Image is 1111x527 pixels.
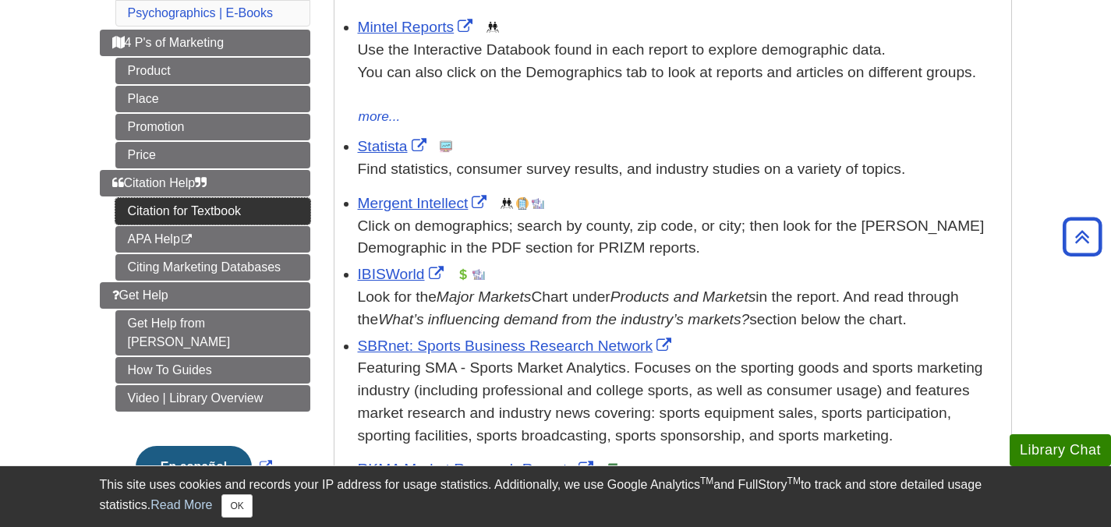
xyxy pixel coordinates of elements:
a: Citation for Textbook [115,198,310,225]
a: Link opens in new window [358,195,491,211]
i: Major Markets [437,288,532,305]
div: Click on demographics; search by county, zip code, or city; then look for the [PERSON_NAME] Demog... [358,215,1003,260]
p: Featuring SMA - Sports Market Analytics. Focuses on the sporting goods and sports marketing indus... [358,357,1003,447]
button: Library Chat [1010,434,1111,466]
div: Use the Interactive Databook found in each report to explore demographic data. You can also click... [358,39,1003,106]
a: Video | Library Overview [115,385,310,412]
a: Promotion [115,114,310,140]
i: Products and Markets [610,288,756,305]
sup: TM [700,476,713,486]
a: 4 P's of Marketing [100,30,310,56]
img: Industry Report [532,197,544,210]
a: Link opens in new window [358,266,448,282]
a: Price [115,142,310,168]
i: What’s influencing demand from the industry’s markets? [378,311,749,327]
a: Get Help from [PERSON_NAME] [115,310,310,355]
img: e-Book [607,463,619,476]
a: Link opens in new window [358,138,430,154]
a: Read More [150,498,212,511]
a: Link opens in new window [358,19,477,35]
a: How To Guides [115,357,310,384]
span: 4 P's of Marketing [112,36,225,49]
a: Product [115,58,310,84]
p: Find statistics, consumer survey results, and industry studies on a variety of topics. [358,158,1003,181]
div: This site uses cookies and records your IP address for usage statistics. Additionally, we use Goo... [100,476,1012,518]
a: Citation Help [100,170,310,196]
button: Close [221,494,252,518]
span: Get Help [112,288,168,302]
a: APA Help [115,226,310,253]
img: Company Information [516,197,529,210]
sup: TM [787,476,801,486]
img: Financial Report [457,268,469,281]
a: Place [115,86,310,112]
div: Look for the Chart under in the report. And read through the section below the chart. [358,286,1003,331]
a: Link opens in new window [358,338,676,354]
button: more... [358,106,402,128]
a: Get Help [100,282,310,309]
a: Psychographics | E-Books [128,6,273,19]
a: Citing Marketing Databases [115,254,310,281]
img: Demographics [487,21,499,34]
i: This link opens in a new window [180,235,193,245]
span: Citation Help [112,176,207,189]
a: Link opens in new window [358,461,597,477]
button: En español [136,446,252,488]
a: Link opens in new window [132,460,276,473]
img: Industry Report [472,268,485,281]
img: Demographics [501,197,513,210]
img: Statistics [440,140,452,153]
a: Back to Top [1057,226,1107,247]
